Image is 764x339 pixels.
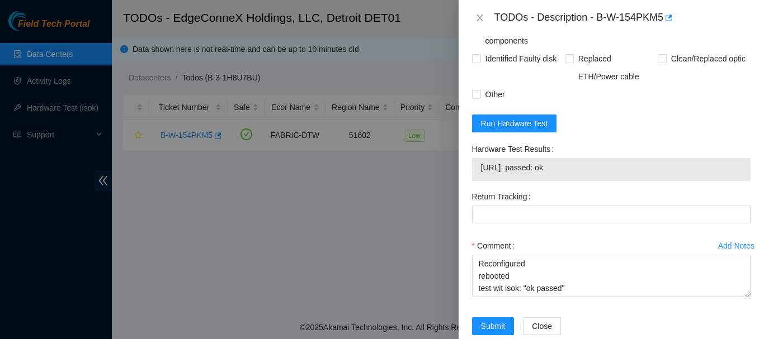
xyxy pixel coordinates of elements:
[472,317,515,335] button: Submit
[718,237,755,255] button: Add Notes
[523,317,561,335] button: Close
[481,85,510,103] span: Other
[472,255,751,297] textarea: Comment
[481,320,506,332] span: Submit
[667,50,750,68] span: Clean/Replaced optic
[532,320,552,332] span: Close
[475,13,484,22] span: close
[481,50,562,68] span: Identified Faulty disk
[481,117,548,130] span: Run Hardware Test
[472,188,535,206] label: Return Tracking
[481,161,742,174] span: [URL]: passed: ok
[472,140,558,158] label: Hardware Test Results
[472,13,488,23] button: Close
[472,237,519,255] label: Comment
[574,50,658,85] span: Replaced ETH/Power cable
[472,114,557,132] button: Run Hardware Test
[494,9,751,27] div: TODOs - Description - B-W-154PKM5
[718,242,754,250] div: Add Notes
[472,206,751,223] input: Return Tracking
